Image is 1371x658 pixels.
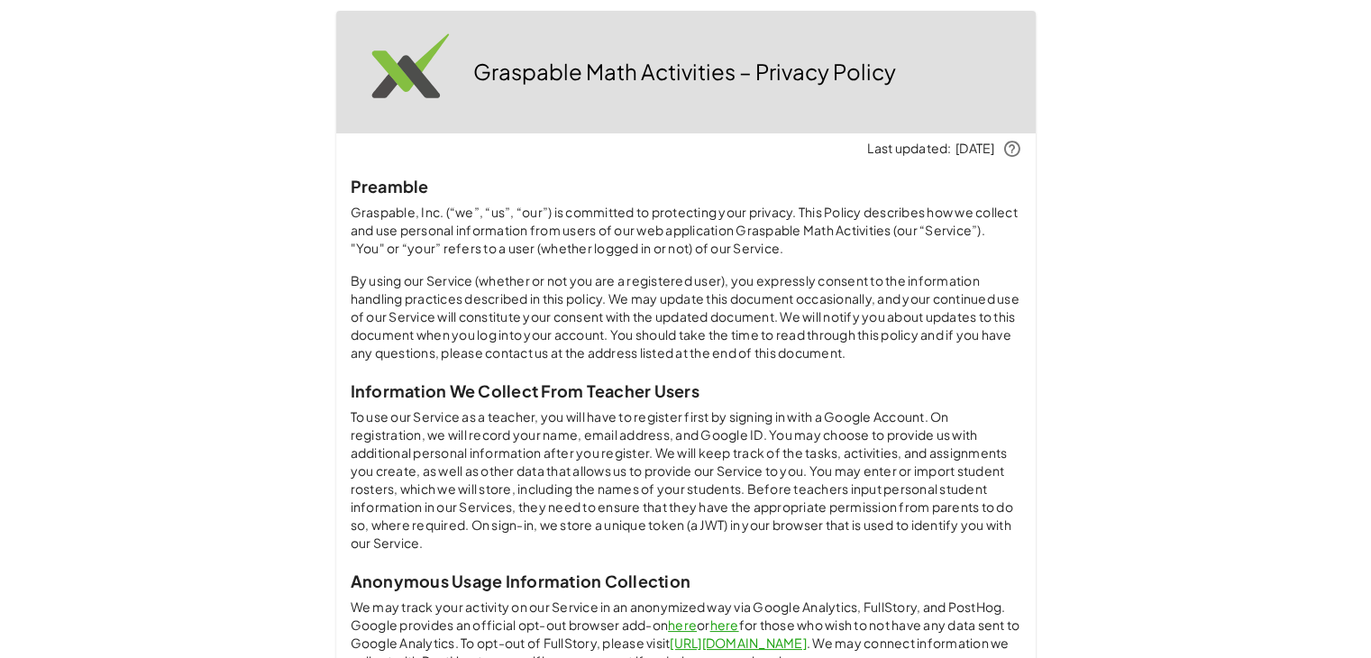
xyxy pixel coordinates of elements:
[351,140,1021,158] p: Last updated: [DATE]
[351,272,1021,362] p: By using our Service (whether or not you are a registered user), you expressly consent to the inf...
[351,380,1021,401] h3: Information We Collect From Teacher Users
[351,18,459,126] img: gm-logo-CxLEg8GM.svg
[336,11,1036,133] div: Graspable Math Activities – Privacy Policy
[351,176,1021,196] h3: Preamble
[710,617,739,633] a: here
[668,617,697,633] a: here
[351,408,1021,553] p: To use our Service as a teacher, you will have to register first by signing in with a Google Acco...
[670,635,807,651] a: [URL][DOMAIN_NAME]
[351,204,1021,258] p: Graspable, Inc. (“we”, “us”, “our”) is committed to protecting your privacy. This Policy describe...
[351,571,1021,591] h3: Anonymous Usage Information Collection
